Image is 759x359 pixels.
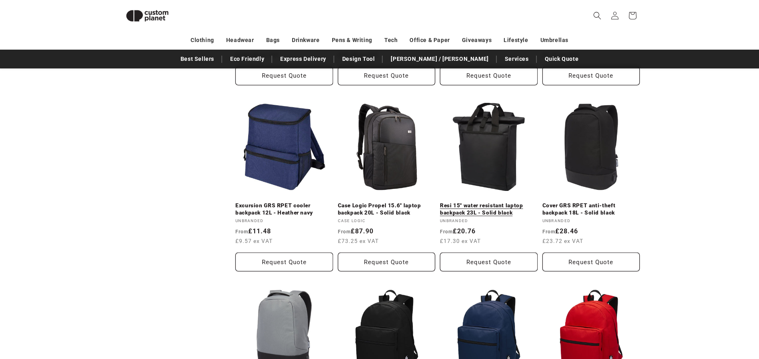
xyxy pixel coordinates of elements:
a: Cover GRS RPET anti-theft backpack 18L - Solid black [542,202,640,216]
: Request Quote [338,253,436,271]
a: Office & Paper [410,33,450,47]
a: Clothing [191,33,214,47]
: Request Quote [235,66,333,85]
: Request Quote [542,253,640,271]
: Request Quote [338,66,436,85]
a: Eco Friendly [226,52,268,66]
a: Services [501,52,533,66]
a: Drinkware [292,33,319,47]
button: Request Quote [542,66,640,85]
a: [PERSON_NAME] / [PERSON_NAME] [387,52,492,66]
iframe: Chat Widget [622,273,759,359]
img: Custom Planet [119,3,175,28]
a: Pens & Writing [332,33,372,47]
: Request Quote [440,253,538,271]
a: Tech [384,33,398,47]
a: Umbrellas [540,33,568,47]
a: Best Sellers [177,52,218,66]
a: Bags [266,33,280,47]
a: Headwear [226,33,254,47]
a: Resi 15" water resistant laptop backpack 23L - Solid black [440,202,538,216]
a: Case Logic Propel 15.6" laptop backpack 20L - Solid black [338,202,436,216]
button: Request Quote [235,253,333,271]
summary: Search [588,7,606,24]
a: Excursion GRS RPET cooler backpack 12L - Heather navy [235,202,333,216]
a: Express Delivery [276,52,330,66]
button: Request Quote [440,66,538,85]
a: Giveaways [462,33,492,47]
a: Design Tool [338,52,379,66]
a: Lifestyle [504,33,528,47]
a: Quick Quote [541,52,583,66]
